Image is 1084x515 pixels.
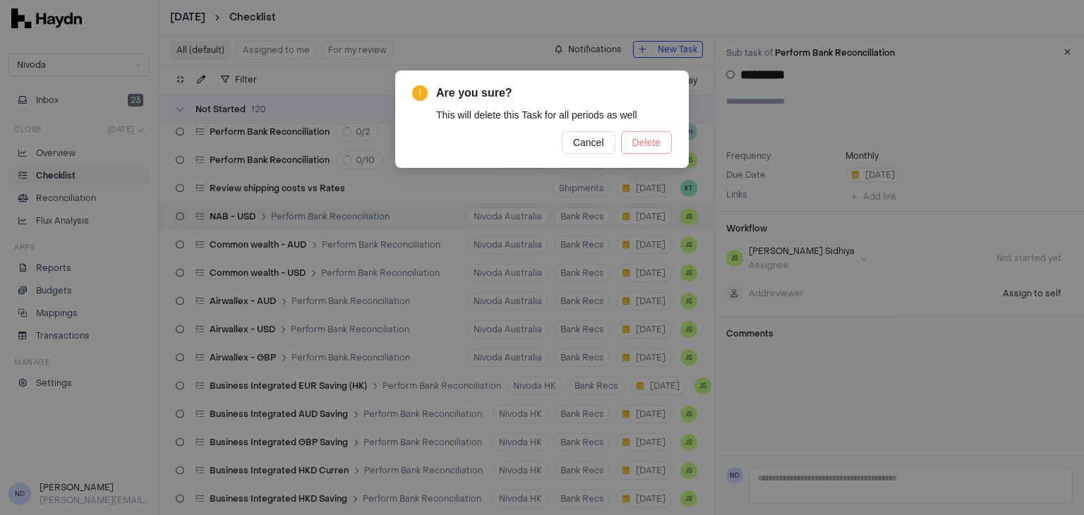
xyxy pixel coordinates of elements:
[573,135,604,150] span: Cancel
[436,107,672,123] div: This will delete this Task for all periods as well
[632,135,661,150] span: Delete
[621,131,672,154] button: Delete
[436,85,672,102] span: Are you sure?
[412,85,428,101] span: exclamation-circle
[562,131,615,154] button: Cancel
